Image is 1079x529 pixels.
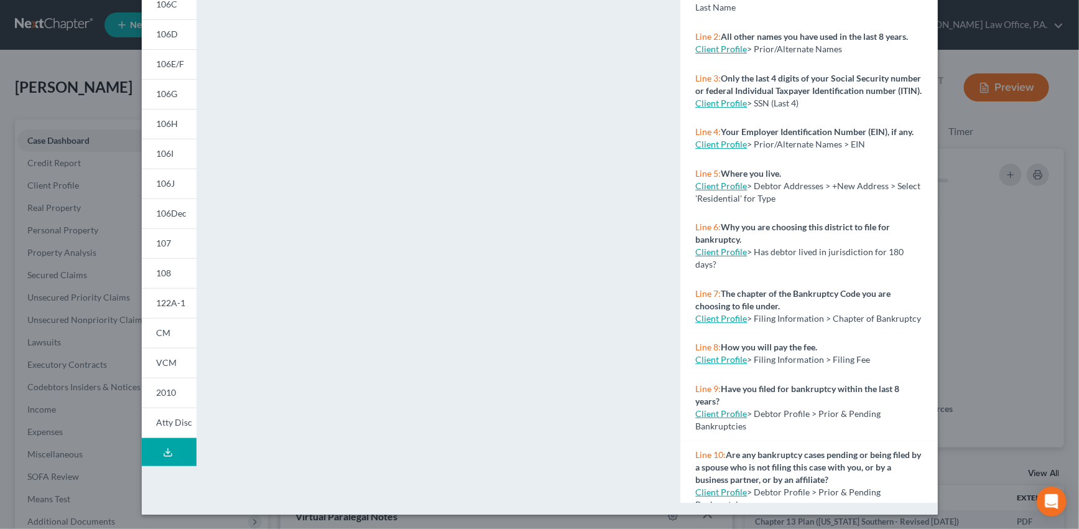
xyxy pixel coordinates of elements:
strong: Why you are choosing this district to file for bankruptcy. [695,222,890,245]
a: 106H [142,109,197,139]
a: 106D [142,19,197,49]
span: > Prior/Alternate Names > EIN [747,139,865,149]
a: 122A-1 [142,288,197,318]
a: 107 [142,228,197,258]
a: Client Profile [695,180,747,191]
strong: Your Employer Identification Number (EIN), if any. [721,126,914,137]
a: Client Profile [695,313,747,324]
div: Open Intercom Messenger [1037,487,1067,517]
span: 122A-1 [157,297,186,308]
span: VCM [157,357,177,368]
a: 106G [142,79,197,109]
span: 106D [157,29,178,39]
a: Client Profile [695,98,747,108]
span: > Filing Information > Chapter of Bankruptcy [747,313,921,324]
span: > Filing Information > Filing Fee [747,354,870,365]
a: 106I [142,139,197,169]
span: Line 2: [695,31,721,42]
span: Line 8: [695,342,721,352]
span: > Debtor Addresses > +New Address > Select 'Residential' for Type [695,180,920,204]
a: Client Profile [695,354,747,365]
span: Line 4: [695,126,721,137]
a: Client Profile [695,408,747,419]
span: 106I [157,148,174,159]
span: Line 9: [695,383,721,394]
span: > Has debtor lived in jurisdiction for 180 days? [695,246,904,269]
span: Line 7: [695,288,721,299]
a: 106Dec [142,199,197,228]
a: Atty Disc [142,408,197,438]
a: CM [142,318,197,348]
span: 2010 [157,387,177,398]
strong: All other names you have used in the last 8 years. [721,31,908,42]
span: Line 5: [695,168,721,179]
a: Client Profile [695,44,747,54]
span: Line 10: [695,449,726,460]
strong: How you will pay the fee. [721,342,817,352]
span: 106G [157,88,178,99]
a: 106E/F [142,49,197,79]
span: 106H [157,118,178,129]
span: Line 6: [695,222,721,232]
span: 106E/F [157,59,185,69]
span: Atty Disc [157,417,193,428]
strong: Have you filed for bankruptcy within the last 8 years? [695,383,899,406]
span: 107 [157,238,172,248]
a: Client Profile [695,487,747,497]
span: 108 [157,268,172,278]
span: > Prior/Alternate Names [747,44,842,54]
strong: The chapter of the Bankruptcy Code you are choosing to file under. [695,288,891,311]
span: CM [157,327,171,338]
a: VCM [142,348,197,378]
span: > Debtor Profile > Prior & Pending Bankruptcies [695,408,881,431]
strong: Where you live. [721,168,781,179]
a: 2010 [142,378,197,408]
strong: Only the last 4 digits of your Social Security number or federal Individual Taxpayer Identificati... [695,73,922,96]
span: 106J [157,178,175,189]
span: > SSN (Last 4) [747,98,799,108]
a: Client Profile [695,139,747,149]
a: Client Profile [695,246,747,257]
span: > Debtor Profile > Prior & Pending Bankruptcies [695,487,881,510]
span: Line 3: [695,73,721,83]
a: 108 [142,258,197,288]
a: 106J [142,169,197,199]
span: 106Dec [157,208,187,218]
strong: Are any bankruptcy cases pending or being filed by a spouse who is not filing this case with you,... [695,449,921,485]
